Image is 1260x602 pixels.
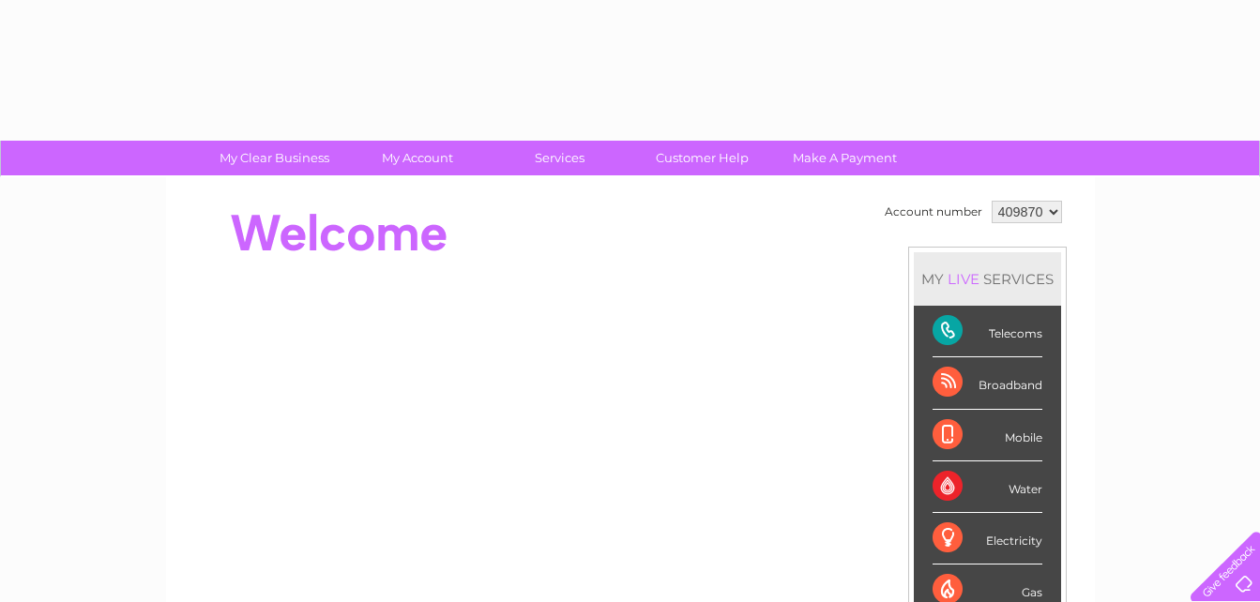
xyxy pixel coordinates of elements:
div: Telecoms [933,306,1042,357]
a: Services [482,141,637,175]
a: Customer Help [625,141,780,175]
div: LIVE [944,270,983,288]
div: MY SERVICES [914,252,1061,306]
a: My Account [340,141,494,175]
a: Make A Payment [767,141,922,175]
div: Mobile [933,410,1042,461]
a: My Clear Business [197,141,352,175]
div: Broadband [933,357,1042,409]
td: Account number [880,196,987,228]
div: Electricity [933,513,1042,564]
div: Water [933,461,1042,513]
